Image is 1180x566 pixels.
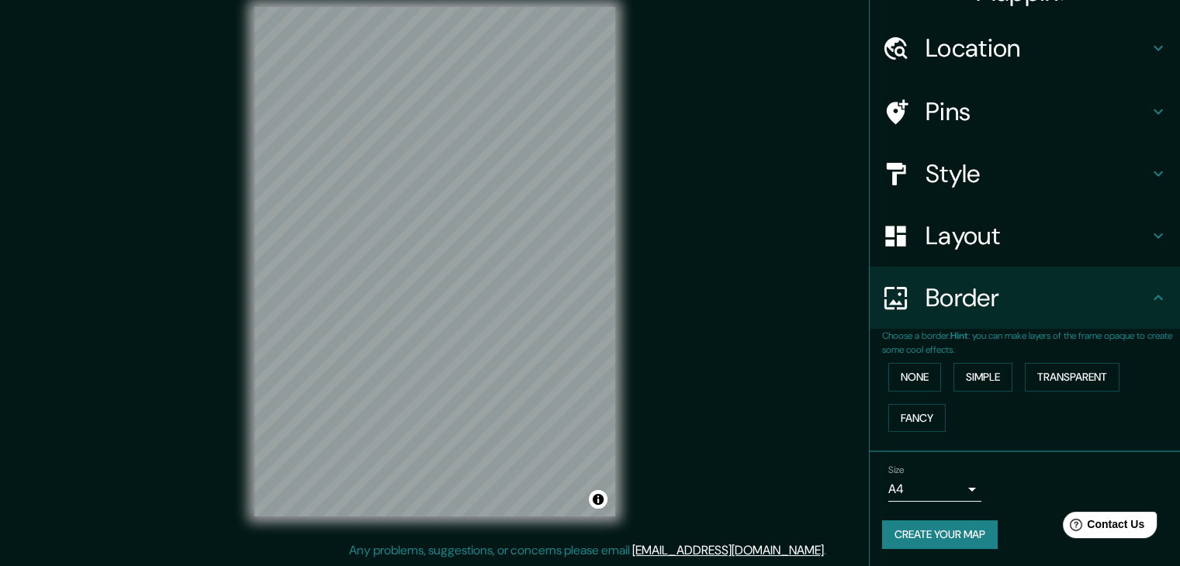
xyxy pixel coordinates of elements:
p: Choose a border. : you can make layers of the frame opaque to create some cool effects. [882,329,1180,357]
iframe: Help widget launcher [1042,506,1163,549]
button: Transparent [1025,363,1119,392]
div: Border [870,267,1180,329]
a: [EMAIL_ADDRESS][DOMAIN_NAME] [632,542,824,558]
div: Location [870,17,1180,79]
button: Create your map [882,520,998,549]
div: Pins [870,81,1180,143]
canvas: Map [254,7,615,516]
p: Any problems, suggestions, or concerns please email . [349,541,826,560]
b: Hint [950,330,968,342]
button: Fancy [888,404,946,433]
div: . [829,541,832,560]
div: A4 [888,477,981,502]
button: Simple [953,363,1012,392]
h4: Border [926,282,1149,313]
h4: Style [926,158,1149,189]
h4: Location [926,33,1149,64]
label: Size [888,464,905,477]
div: Style [870,143,1180,205]
h4: Pins [926,96,1149,127]
div: . [826,541,829,560]
div: Layout [870,205,1180,267]
h4: Layout [926,220,1149,251]
button: Toggle attribution [589,490,607,509]
button: None [888,363,941,392]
